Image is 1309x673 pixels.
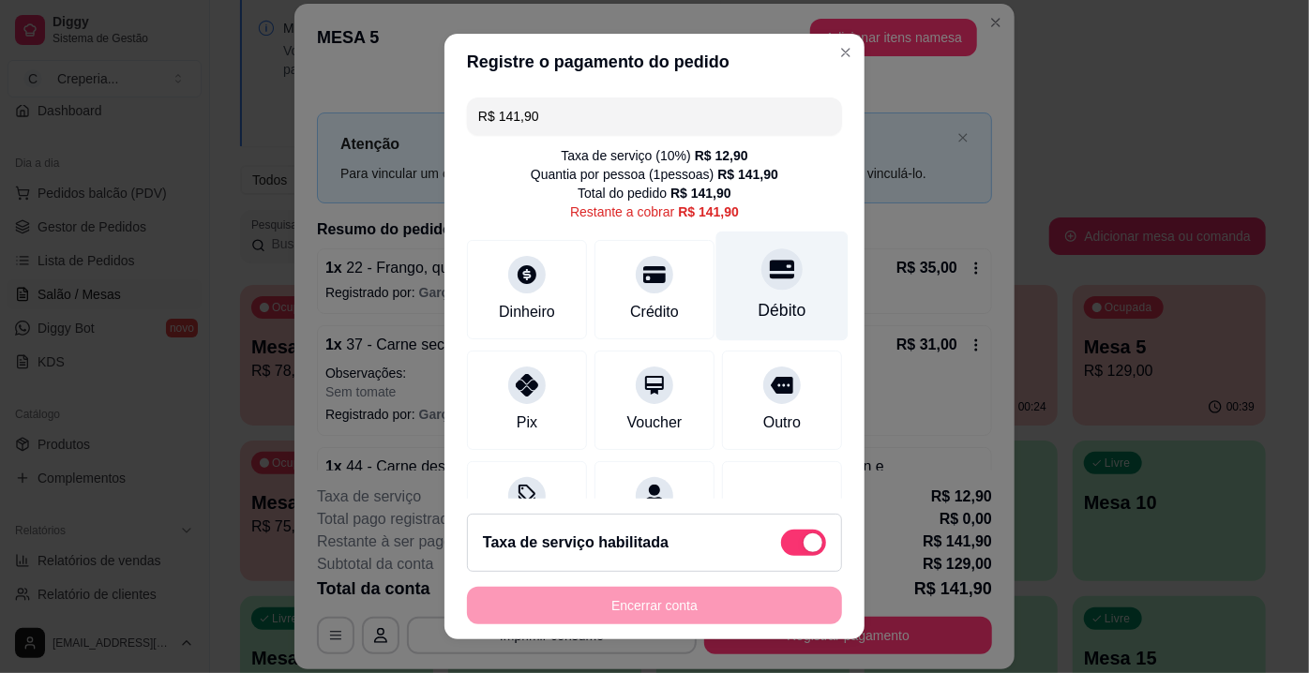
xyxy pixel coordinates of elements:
div: Pix [517,411,537,434]
div: Restante a cobrar [570,202,739,221]
div: Crédito [630,301,679,323]
div: R$ 12,90 [695,146,748,165]
div: R$ 141,90 [717,165,778,184]
div: Débito [759,298,806,322]
div: R$ 141,90 [670,184,731,202]
input: Ex.: hambúrguer de cordeiro [478,97,831,135]
h2: Taxa de serviço habilitada [483,531,669,554]
button: Close [831,37,861,67]
div: Quantia por pessoa ( 1 pessoas) [531,165,778,184]
div: Taxa de serviço ( 10 %) [561,146,747,165]
div: Dinheiro [499,301,555,323]
div: R$ 141,90 [678,202,739,221]
div: Outro [763,411,801,434]
div: Voucher [627,411,683,434]
div: Total do pedido [578,184,731,202]
header: Registre o pagamento do pedido [444,34,865,90]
